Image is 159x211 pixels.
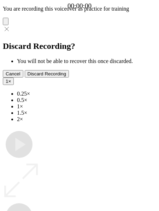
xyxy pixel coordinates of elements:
li: 0.25× [17,91,156,97]
li: 1× [17,103,156,110]
li: You will not be able to recover this once discarded. [17,58,156,64]
span: 1 [6,79,8,84]
li: 0.5× [17,97,156,103]
li: 1.5× [17,110,156,116]
h2: Discard Recording? [3,41,156,51]
p: You are recording this voiceover as practice for training [3,6,156,12]
button: Cancel [3,70,23,78]
button: Discard Recording [25,70,69,78]
button: 1× [3,78,14,85]
li: 2× [17,116,156,122]
a: 00:00:00 [67,2,92,10]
